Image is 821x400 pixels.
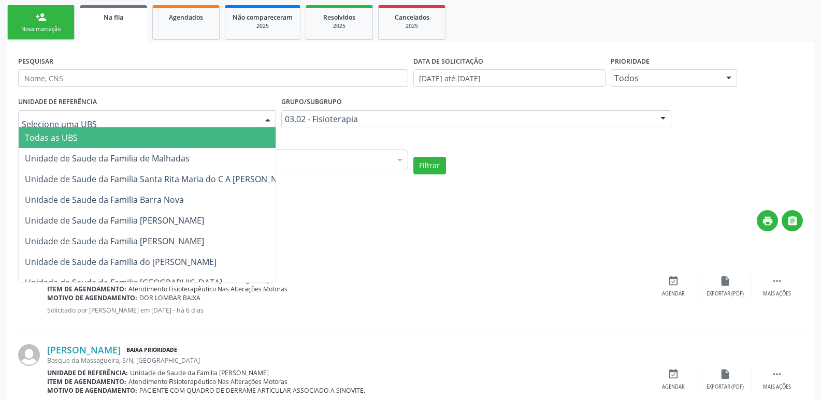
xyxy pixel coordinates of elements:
[707,383,744,391] div: Exportar (PDF)
[614,73,716,83] span: Todos
[707,290,744,298] div: Exportar (PDF)
[285,114,650,124] span: 03.02 - Fisioterapia
[18,53,53,69] label: PESQUISAR
[47,386,137,395] b: Motivo de agendamento:
[771,275,783,287] i: 
[662,383,685,391] div: Agendar
[413,157,446,174] button: Filtrar
[757,210,778,231] button: print
[763,290,791,298] div: Mais ações
[47,368,128,377] b: Unidade de referência:
[386,22,438,30] div: 2025
[47,377,126,386] b: Item de agendamento:
[104,13,123,22] span: Na fila
[719,368,731,380] i: insert_drive_file
[413,53,483,69] label: DATA DE SOLICITAÇÃO
[169,13,203,22] span: Agendados
[130,368,269,377] span: Unidade de Saude da Familia [PERSON_NAME]
[413,69,606,87] input: Selecione um intervalo
[139,386,365,395] span: PACIENTE COM QUADRO DE DERRAME ARTICULAR ASSOCIADO A SINOVITE.
[18,69,408,87] input: Nome, CNS
[124,345,179,355] span: Baixa Prioridade
[281,94,342,110] label: Grupo/Subgrupo
[762,215,773,227] i: print
[763,383,791,391] div: Mais ações
[771,368,783,380] i: 
[668,275,679,287] i: event_available
[18,94,97,110] label: UNIDADE DE REFERÊNCIA
[35,11,47,23] div: person_add
[611,53,650,69] label: Prioridade
[25,153,190,164] span: Unidade de Saude da Familia de Malhadas
[719,275,731,287] i: insert_drive_file
[18,344,40,366] img: img
[22,114,255,135] input: Selecione uma UBS
[668,368,679,380] i: event_available
[47,356,647,365] div: Bosque da Massagueira, S/N, [GEOGRAPHIC_DATA]
[313,22,365,30] div: 2025
[47,344,121,355] a: [PERSON_NAME]
[233,13,293,22] span: Não compareceram
[233,22,293,30] div: 2025
[787,215,798,227] i: 
[15,25,67,33] div: Nova marcação
[25,132,78,143] span: Todas as UBS
[395,13,429,22] span: Cancelados
[662,290,685,298] div: Agendar
[782,210,803,231] button: 
[323,13,355,22] span: Resolvidos
[128,377,287,386] span: Atendimento Fisioterapêutico Nas Alterações Motoras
